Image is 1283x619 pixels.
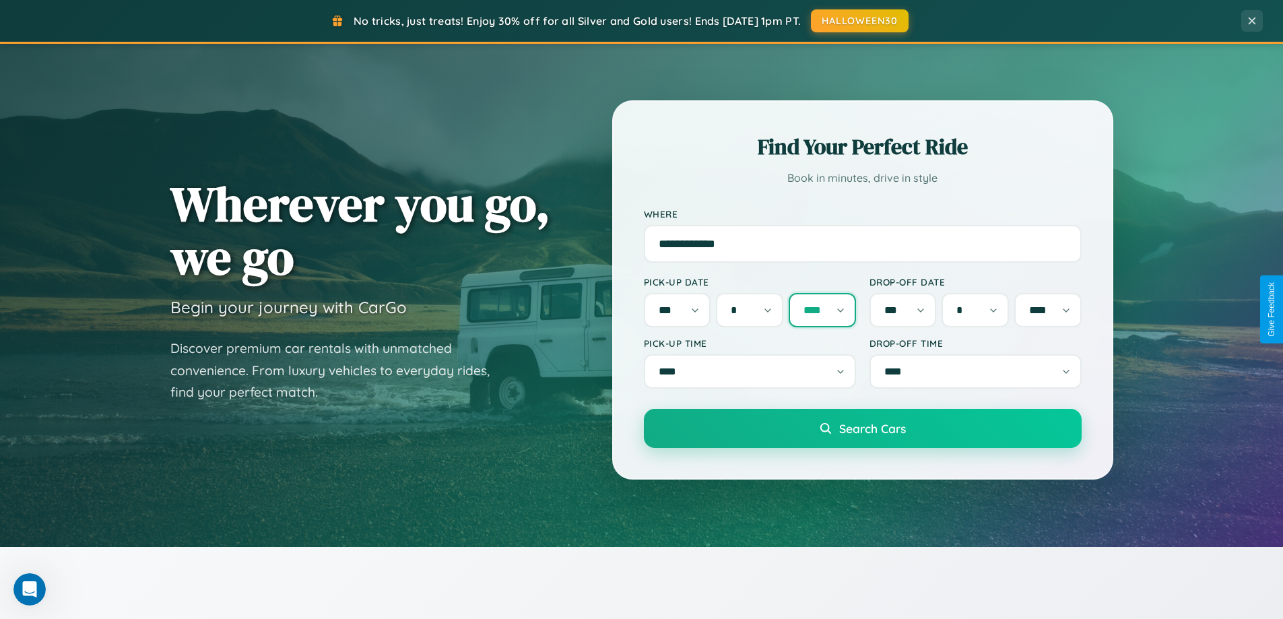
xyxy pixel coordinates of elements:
[644,409,1082,448] button: Search Cars
[354,14,801,28] span: No tricks, just treats! Enjoy 30% off for all Silver and Gold users! Ends [DATE] 1pm PT.
[170,177,550,284] h1: Wherever you go, we go
[644,208,1082,220] label: Where
[839,421,906,436] span: Search Cars
[1267,282,1276,337] div: Give Feedback
[869,276,1082,288] label: Drop-off Date
[170,337,507,403] p: Discover premium car rentals with unmatched convenience. From luxury vehicles to everyday rides, ...
[644,168,1082,188] p: Book in minutes, drive in style
[811,9,909,32] button: HALLOWEEN30
[13,573,46,606] iframe: Intercom live chat
[869,337,1082,349] label: Drop-off Time
[644,276,856,288] label: Pick-up Date
[170,297,407,317] h3: Begin your journey with CarGo
[644,337,856,349] label: Pick-up Time
[644,132,1082,162] h2: Find Your Perfect Ride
